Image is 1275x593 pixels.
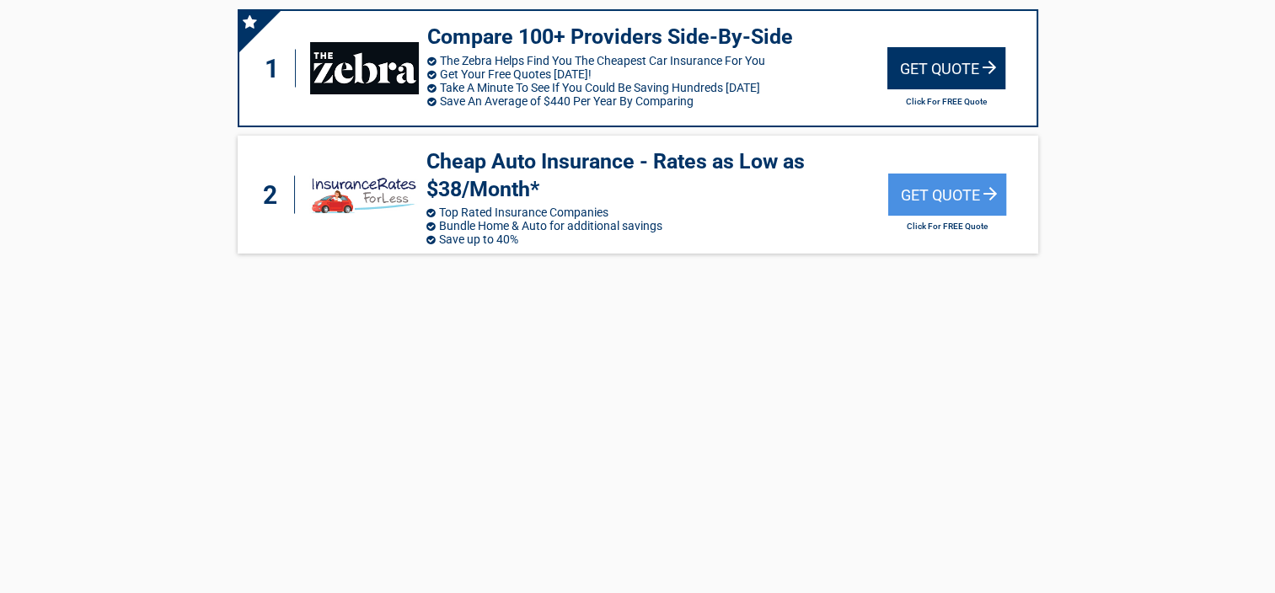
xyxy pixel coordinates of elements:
[426,232,888,246] li: Save up to 40%
[254,176,295,214] div: 2
[888,174,1006,216] div: Get Quote
[310,42,418,94] img: thezebra's logo
[887,47,1005,89] div: Get Quote
[427,67,887,81] li: Get Your Free Quotes [DATE]!
[256,50,297,88] div: 1
[426,148,888,203] h3: Cheap Auto Insurance - Rates as Low as $38/Month*
[426,206,888,219] li: Top Rated Insurance Companies
[888,222,1006,231] h2: Click For FREE Quote
[427,24,887,51] h3: Compare 100+ Providers Side-By-Side
[887,97,1005,106] h2: Click For FREE Quote
[427,54,887,67] li: The Zebra Helps Find You The Cheapest Car Insurance For You
[427,81,887,94] li: Take A Minute To See If You Could Be Saving Hundreds [DATE]
[427,94,887,108] li: Save An Average of $440 Per Year By Comparing
[309,168,418,221] img: insuranceratesforless's logo
[426,219,888,232] li: Bundle Home & Auto for additional savings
